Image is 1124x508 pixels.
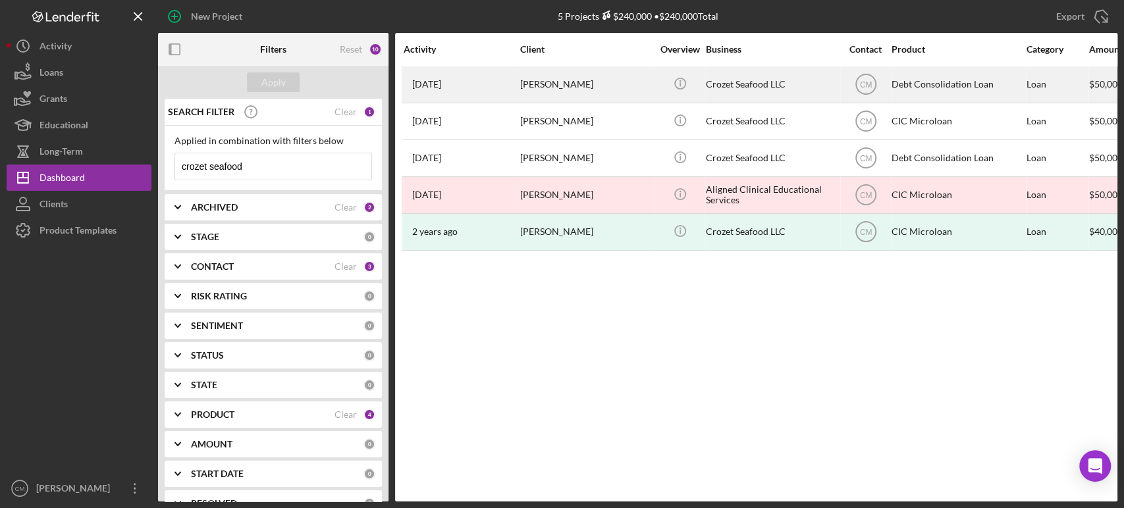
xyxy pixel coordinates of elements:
div: Loan [1027,215,1088,249]
div: $240,000 [599,11,652,22]
div: Crozet Seafood LLC [706,215,838,249]
div: Educational [40,112,88,141]
div: 1 [363,106,375,118]
div: Long-Term [40,138,83,168]
div: 0 [363,231,375,243]
div: Dashboard [40,165,85,194]
text: CM [859,228,872,237]
div: Clear [335,261,357,272]
div: Category [1027,44,1088,55]
div: CIC Microloan [892,215,1023,249]
div: Clients [40,191,68,220]
div: CIC Microloan [892,178,1023,213]
text: CM [15,485,25,492]
button: Dashboard [7,165,151,191]
div: Crozet Seafood LLC [706,104,838,139]
span: $50,000 [1089,78,1123,89]
div: Product Templates [40,217,117,247]
text: CM [859,191,872,200]
div: Clear [335,202,357,213]
time: 2025-07-25 15:28 [412,153,441,163]
div: 5 Projects • $240,000 Total [558,11,718,22]
b: STATUS [191,350,224,361]
div: Clear [335,409,357,420]
div: Business [706,44,838,55]
div: [PERSON_NAME] [520,178,652,213]
div: Clear [335,107,357,117]
button: New Project [158,3,255,30]
div: 0 [363,379,375,391]
div: Loan [1027,67,1088,102]
div: 0 [363,290,375,302]
div: [PERSON_NAME] [520,215,652,249]
div: Product [892,44,1023,55]
div: 0 [363,349,375,361]
button: Apply [247,72,300,92]
div: 0 [363,320,375,332]
b: START DATE [191,469,244,479]
div: 4 [363,409,375,420]
time: 2025-07-30 13:19 [412,116,441,126]
div: [PERSON_NAME] [33,475,119,505]
span: $50,000 [1089,152,1123,163]
button: Educational [7,112,151,138]
div: 0 [363,468,375,480]
button: Clients [7,191,151,217]
div: 10 [369,43,382,56]
div: Activity [40,33,72,63]
button: Activity [7,33,151,59]
b: RISK RATING [191,291,247,301]
div: Grants [40,86,67,115]
time: 2025-08-20 16:08 [412,79,441,89]
button: Product Templates [7,217,151,243]
div: Client [520,44,652,55]
span: $50,000 [1089,115,1123,126]
b: SENTIMENT [191,320,243,331]
div: Apply [261,72,286,92]
div: Contact [841,44,890,55]
time: 2023-10-31 20:45 [412,226,458,237]
div: CIC Microloan [892,104,1023,139]
time: 2025-05-27 15:38 [412,190,441,200]
div: Aligned Clinical Educational Services [706,178,838,213]
text: CM [859,117,872,126]
div: New Project [191,3,242,30]
b: Filters [260,44,286,55]
div: Export [1056,3,1084,30]
div: Open Intercom Messenger [1079,450,1111,482]
div: Debt Consolidation Loan [892,67,1023,102]
text: CM [859,154,872,163]
div: Reset [340,44,362,55]
b: SEARCH FILTER [168,107,234,117]
div: 2 [363,201,375,213]
button: CM[PERSON_NAME] [7,475,151,501]
button: Long-Term [7,138,151,165]
div: Activity [404,44,519,55]
button: Export [1043,3,1117,30]
div: [PERSON_NAME] [520,67,652,102]
div: [PERSON_NAME] [520,104,652,139]
a: Grants [7,86,151,112]
div: Crozet Seafood LLC [706,67,838,102]
b: AMOUNT [191,439,232,449]
b: CONTACT [191,261,234,272]
div: Loan [1027,104,1088,139]
div: Crozet Seafood LLC [706,141,838,176]
b: STATE [191,380,217,390]
b: STAGE [191,232,219,242]
b: PRODUCT [191,409,234,420]
div: [PERSON_NAME] [520,141,652,176]
button: Loans [7,59,151,86]
div: Debt Consolidation Loan [892,141,1023,176]
div: Loans [40,59,63,89]
div: Loan [1027,178,1088,213]
div: 3 [363,261,375,272]
div: Overview [655,44,705,55]
b: ARCHIVED [191,202,238,213]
